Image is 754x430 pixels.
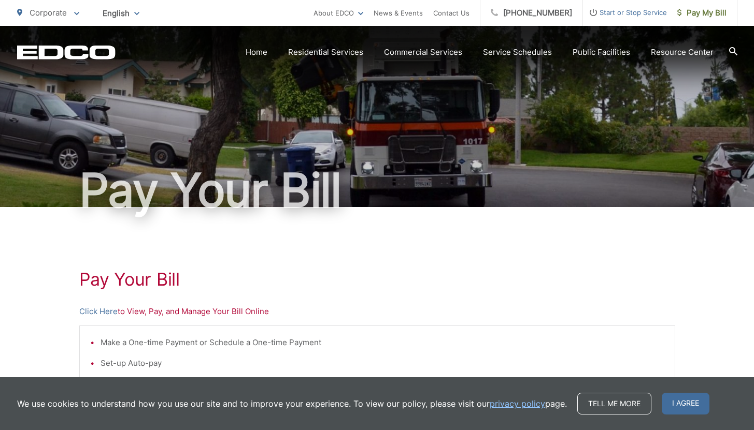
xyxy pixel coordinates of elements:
[17,397,567,410] p: We use cookies to understand how you use our site and to improve your experience. To view our pol...
[79,305,675,318] p: to View, Pay, and Manage Your Bill Online
[95,4,147,22] span: English
[101,357,664,369] li: Set-up Auto-pay
[490,397,545,410] a: privacy policy
[483,46,552,58] a: Service Schedules
[101,336,664,349] li: Make a One-time Payment or Schedule a One-time Payment
[314,7,363,19] a: About EDCO
[79,305,118,318] a: Click Here
[246,46,267,58] a: Home
[651,46,714,58] a: Resource Center
[288,46,363,58] a: Residential Services
[577,393,651,414] a: Tell me more
[17,165,737,216] h1: Pay Your Bill
[374,7,423,19] a: News & Events
[79,269,675,290] h1: Pay Your Bill
[573,46,630,58] a: Public Facilities
[677,7,727,19] span: Pay My Bill
[662,393,709,414] span: I agree
[384,46,462,58] a: Commercial Services
[433,7,470,19] a: Contact Us
[30,8,67,18] span: Corporate
[17,45,116,60] a: EDCD logo. Return to the homepage.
